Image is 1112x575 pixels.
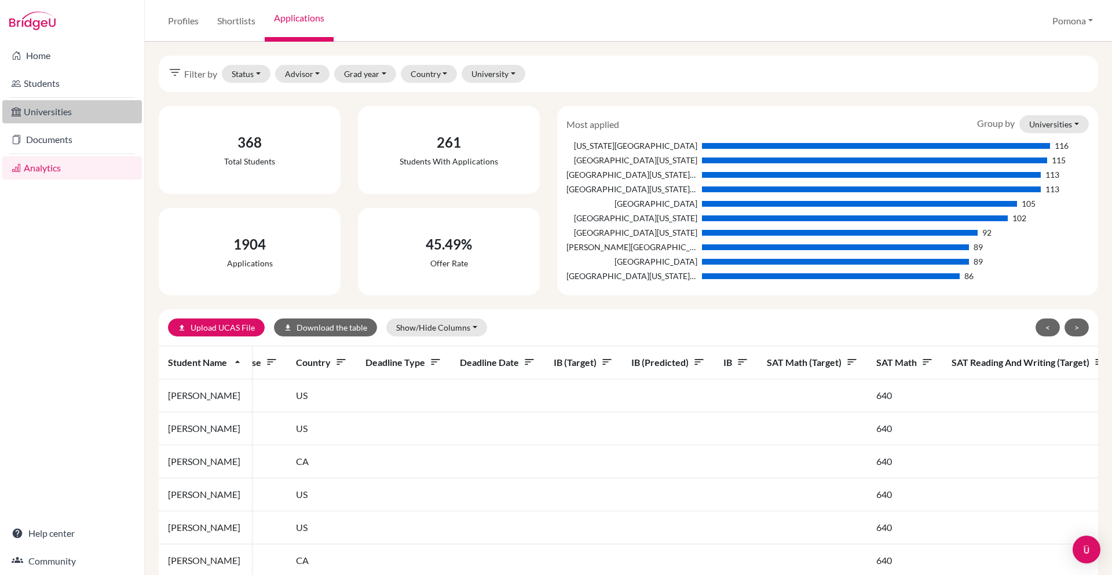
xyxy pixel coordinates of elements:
i: sort [846,356,858,368]
td: [PERSON_NAME] [159,511,253,544]
i: sort [693,356,705,368]
div: 86 [964,270,974,282]
div: Total students [224,155,275,167]
i: upload [178,324,186,332]
span: IB (predicted) [631,357,705,368]
div: 92 [982,226,992,239]
div: [GEOGRAPHIC_DATA][US_STATE], [GEOGRAPHIC_DATA] [566,183,697,195]
div: [GEOGRAPHIC_DATA][US_STATE], [GEOGRAPHIC_DATA] [566,169,697,181]
a: Students [2,72,142,95]
td: 640 [867,379,942,412]
span: SAT math (target) [767,357,858,368]
span: Deadline type [365,357,441,368]
button: > [1065,318,1089,336]
span: Deadline date [460,357,535,368]
i: sort [430,356,441,368]
button: Status [222,65,270,83]
div: 113 [1045,183,1059,195]
td: US [287,379,356,412]
button: Show/Hide Columns [386,318,487,336]
td: CA [287,445,356,478]
td: US [287,478,356,511]
div: Students with applications [400,155,498,167]
button: Pomona [1047,10,1098,32]
div: [GEOGRAPHIC_DATA] [566,255,697,268]
div: Applications [227,257,273,269]
td: 640 [867,511,942,544]
span: Student name [168,357,243,368]
div: [GEOGRAPHIC_DATA][US_STATE] [566,226,697,239]
button: Country [401,65,458,83]
a: Documents [2,128,142,151]
i: sort [524,356,535,368]
div: 45.49% [426,234,472,255]
td: US [287,412,356,445]
a: Home [2,44,142,67]
div: 116 [1055,140,1069,152]
span: SAT math [876,357,933,368]
td: [PERSON_NAME] [159,412,253,445]
i: sort [921,356,933,368]
a: uploadUpload UCAS File [168,318,265,336]
button: Universities [1019,115,1089,133]
div: [GEOGRAPHIC_DATA][US_STATE] [566,212,697,224]
div: [US_STATE][GEOGRAPHIC_DATA] [566,140,697,152]
div: 105 [1022,197,1036,210]
span: IB [723,357,748,368]
div: 89 [974,255,983,268]
div: 102 [1012,212,1026,224]
a: Community [2,550,142,573]
div: Offer rate [426,257,472,269]
img: Bridge-U [9,12,56,30]
span: IB (target) [554,357,613,368]
div: 89 [974,241,983,253]
div: [GEOGRAPHIC_DATA][US_STATE], [GEOGRAPHIC_DATA][PERSON_NAME] [566,270,697,282]
button: Grad year [334,65,396,83]
i: sort [266,356,277,368]
td: [PERSON_NAME] [159,478,253,511]
div: 115 [1052,154,1066,166]
div: 261 [400,132,498,153]
div: [GEOGRAPHIC_DATA][US_STATE] [566,154,697,166]
button: < [1036,318,1060,336]
td: [PERSON_NAME] [159,445,253,478]
button: downloadDownload the table [274,318,377,336]
a: Analytics [2,156,142,180]
i: sort [1094,356,1106,368]
i: sort [335,356,347,368]
div: 1904 [227,234,273,255]
div: 113 [1045,169,1059,181]
td: 640 [867,412,942,445]
span: Course [231,357,277,368]
div: 368 [224,132,275,153]
td: 640 [867,478,942,511]
i: download [284,324,292,332]
button: Advisor [275,65,330,83]
a: Help center [2,522,142,545]
div: [GEOGRAPHIC_DATA] [566,197,697,210]
span: SAT reading and writing (target) [952,357,1106,368]
td: 640 [867,445,942,478]
div: Open Intercom Messenger [1073,536,1100,563]
a: Universities [2,100,142,123]
div: Most applied [558,118,628,131]
span: Filter by [184,67,217,81]
div: [PERSON_NAME][GEOGRAPHIC_DATA][US_STATE] [566,241,697,253]
i: sort [737,356,748,368]
i: sort [601,356,613,368]
div: Group by [968,115,1098,133]
td: US [287,511,356,544]
span: Country [296,357,347,368]
td: [PERSON_NAME] [159,379,253,412]
i: arrow_drop_up [232,356,243,368]
button: University [462,65,525,83]
i: filter_list [168,65,182,79]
